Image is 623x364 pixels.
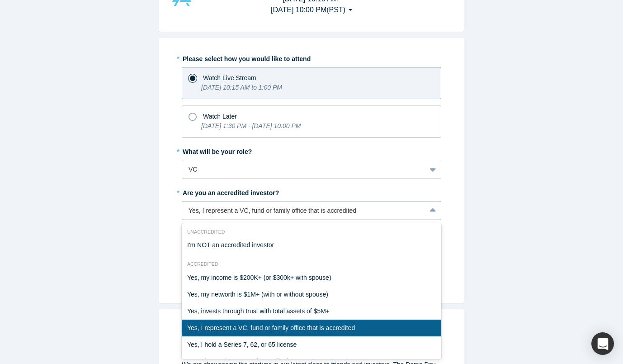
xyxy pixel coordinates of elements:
[182,144,441,157] label: What will be your role?
[182,229,441,236] div: Unaccredited
[203,113,237,120] span: Watch Later
[203,74,256,81] span: Watch Live Stream
[189,206,420,216] div: Yes, I represent a VC, fund or family office that is accredited
[182,269,441,286] div: Yes, my income is $200K+ (or $300k+ with spouse)
[182,237,441,254] div: I'm NOT an accredited investor
[182,261,441,268] div: Accredited
[201,122,301,129] i: [DATE] 1:30 PM - [DATE] 10:00 PM
[182,286,441,303] div: Yes, my networth is $1M+ (with or without spouse)
[182,303,441,320] div: Yes, invests through trust with total assets of $5M+
[182,51,441,64] label: Please select how you would like to attend
[182,185,441,198] label: Are you an accredited investor?
[182,336,441,353] div: Yes, I hold a Series 7, 62, or 65 license
[201,84,282,91] i: [DATE] 10:15 AM to 1:00 PM
[182,320,441,336] div: Yes, I represent a VC, fund or family office that is accredited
